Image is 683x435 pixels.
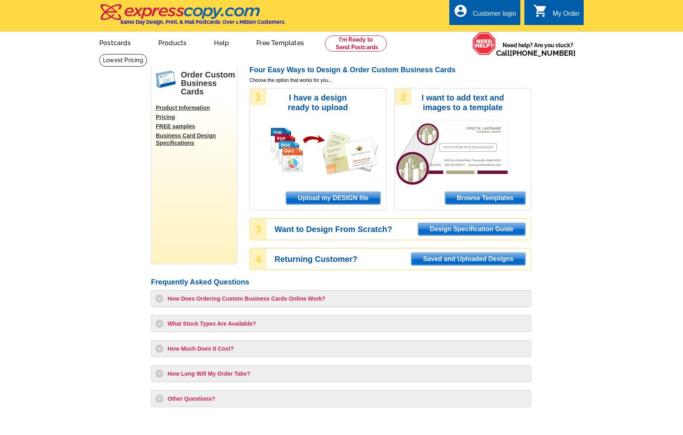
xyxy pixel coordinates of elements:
[249,66,531,75] h2: Four Easy Ways to Design & Order Custom Business Cards
[250,89,266,105] div: 1
[445,192,526,205] a: Browse Templates
[286,192,381,205] a: Upload my DESIGN file
[445,192,525,204] span: Browse Templates
[86,33,144,52] a: Postcards
[453,9,516,19] a: account_circle Customer login
[155,395,527,403] h3: Other Questions?
[496,49,576,57] span: Call
[274,255,530,263] h3: Returning Customer?
[145,33,200,52] a: Products
[472,32,496,55] img: help
[453,4,468,18] i: account_circle
[249,77,531,84] span: Choose the option that works for you...
[473,10,516,21] div: Customer login
[411,253,526,266] a: Saved and Uploaded Designs
[274,226,530,233] h3: Want to Design From Scratch?
[250,219,266,239] div: 3
[533,4,548,18] i: shopping_cart
[286,192,380,204] span: Upload my DESIGN file
[510,49,576,57] a: [PHONE_NUMBER]
[411,253,525,265] span: Saved and Uploaded Designs
[120,19,285,25] h4: Same Day Design, Print, & Mail Postcards. Over 1 Million Customers.
[181,71,237,96] h1: Order Custom Business Cards
[156,104,237,111] a: Product Information
[156,71,176,88] img: businessCards.png
[395,89,411,105] div: 2
[421,93,504,112] h3: I want to add text and images to a template
[155,320,527,328] h3: What Stock Types Are Available?
[250,249,266,269] div: 4
[99,10,285,25] a: Same Day Design, Print, & Mail Postcards. Over 1 Million Customers.
[553,10,580,21] div: My Order
[418,223,525,235] span: Design Specification Guide
[156,132,237,146] a: Business Card Design Specifications
[201,33,242,52] a: Help
[533,9,580,19] a: shopping_cart My Order
[418,223,526,236] a: Design Specification Guide
[496,41,580,57] span: Need help? Are you stuck?
[155,345,527,353] h3: How Much Does It Cost?
[155,295,527,303] h3: How Does Ordering Custom Business Cards Online Work?
[156,123,237,130] a: FREE samples
[243,33,317,52] a: Free Templates
[151,278,531,287] h2: Frequently Asked Questions
[155,370,527,378] h3: How Long Will My Order Take?
[277,93,359,112] h3: I have a design ready to upload
[156,113,237,121] a: Pricing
